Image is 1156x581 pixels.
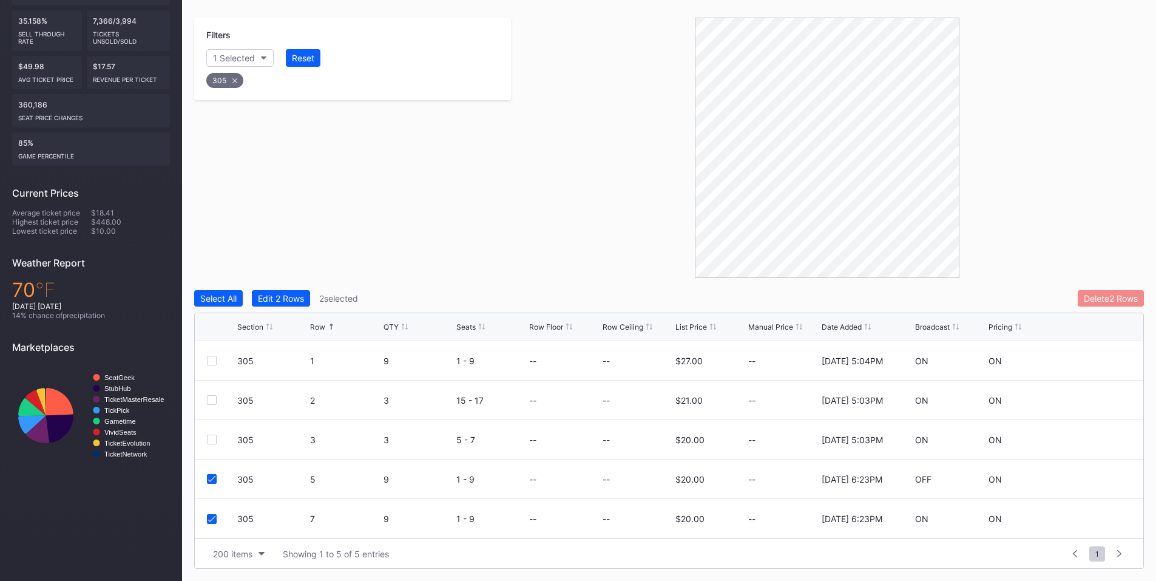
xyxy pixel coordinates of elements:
div: Sell Through Rate [18,25,76,45]
div: 305 [237,395,307,406]
div: ON [989,395,1002,406]
button: Select All [194,290,243,307]
div: Pricing [989,322,1012,331]
text: SeatGeek [104,374,135,381]
button: 200 items [207,546,271,562]
div: $49.98 [12,56,82,89]
div: Revenue per ticket [93,71,164,83]
div: ON [915,356,928,366]
div: [DATE] 6:23PM [822,474,882,484]
div: -- [529,356,536,366]
div: 3 [384,395,453,406]
div: -- [603,474,610,484]
div: Game percentile [18,148,164,160]
div: $17.57 [87,56,171,89]
div: [DATE] 5:03PM [822,395,883,406]
div: 9 [384,474,453,484]
div: 305 [237,474,307,484]
div: Row [310,322,325,331]
div: [DATE] 6:23PM [822,514,882,524]
div: Section [237,322,263,331]
div: $20.00 [675,514,705,524]
div: Avg ticket price [18,71,76,83]
div: Average ticket price [12,208,91,217]
div: OFF [915,474,931,484]
div: Highest ticket price [12,217,91,226]
div: -- [748,356,818,366]
div: -- [748,435,818,445]
div: 1 - 9 [456,514,526,524]
div: 15 - 17 [456,395,526,406]
div: Date Added [822,322,862,331]
text: VividSeats [104,429,137,436]
div: ON [915,435,928,445]
div: ON [989,514,1002,524]
text: TickPick [104,407,130,414]
div: seat price changes [18,109,164,121]
text: Gametime [104,418,136,425]
div: Current Prices [12,187,170,199]
div: -- [603,395,610,406]
div: 1 - 9 [456,474,526,484]
div: -- [603,356,610,366]
div: 200 items [213,549,252,559]
div: 1 [310,356,380,366]
div: [DATE] 5:03PM [822,435,883,445]
div: Broadcast [915,322,950,331]
div: ON [915,514,928,524]
div: 7 [310,514,380,524]
div: ON [915,395,928,406]
div: ON [989,474,1002,484]
div: 9 [384,514,453,524]
div: 85% [12,132,170,166]
div: 305 [206,73,243,88]
div: 1 Selected [213,53,255,63]
button: Delete2 Rows [1078,290,1144,307]
div: Delete 2 Rows [1084,293,1138,304]
div: 305 [237,356,307,366]
div: 2 [310,395,380,406]
div: $18.41 [91,208,170,217]
div: -- [748,474,818,484]
div: 7,366/3,994 [87,10,171,51]
text: TicketEvolution [104,440,150,447]
div: 14 % chance of precipitation [12,311,170,320]
button: Reset [286,49,320,67]
div: ON [989,356,1002,366]
div: $27.00 [675,356,703,366]
div: $20.00 [675,435,705,445]
button: 1 Selected [206,49,274,67]
div: 5 [310,474,380,484]
span: 1 [1089,546,1105,562]
div: Manual Price [748,322,793,331]
div: $448.00 [91,217,170,226]
svg: Chart title [12,362,170,469]
div: List Price [675,322,707,331]
div: 305 [237,435,307,445]
div: Showing 1 to 5 of 5 entries [283,549,389,559]
div: Seats [456,322,476,331]
div: 35.158% [12,10,82,51]
div: -- [529,474,536,484]
div: ON [989,435,1002,445]
div: Lowest ticket price [12,226,91,236]
div: $10.00 [91,226,170,236]
text: TicketMasterResale [104,396,164,403]
div: -- [748,395,818,406]
div: Row Floor [529,322,563,331]
span: ℉ [35,278,55,302]
div: 3 [310,435,380,445]
div: -- [529,514,536,524]
div: 9 [384,356,453,366]
div: 70 [12,278,170,302]
div: Marketplaces [12,341,170,353]
button: Edit 2 Rows [252,290,310,307]
div: Reset [292,53,314,63]
div: Edit 2 Rows [258,293,304,304]
div: 5 - 7 [456,435,526,445]
div: 305 [237,514,307,524]
div: Weather Report [12,257,170,269]
div: Tickets Unsold/Sold [93,25,164,45]
div: $20.00 [675,474,705,484]
div: Select All [200,293,237,304]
